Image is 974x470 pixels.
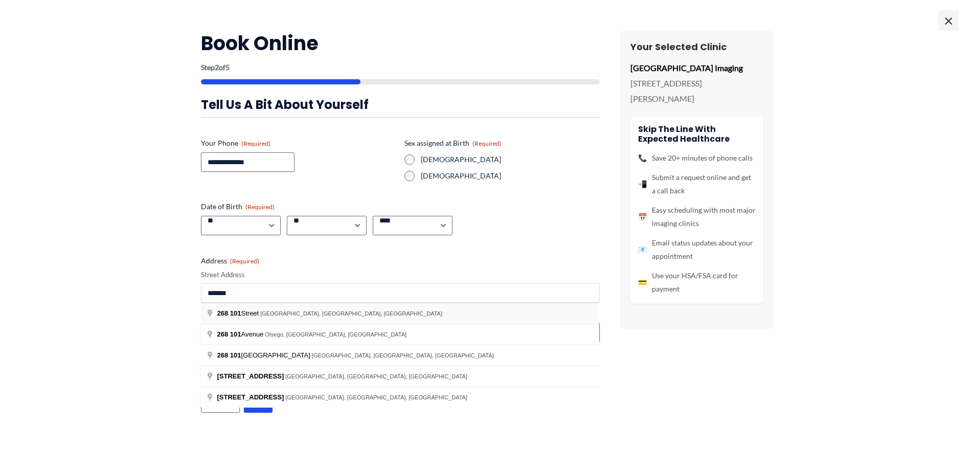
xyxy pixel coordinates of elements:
label: [DEMOGRAPHIC_DATA] [421,154,600,165]
li: Submit a request online and get a call back [638,171,756,197]
span: [GEOGRAPHIC_DATA], [GEOGRAPHIC_DATA], [GEOGRAPHIC_DATA] [260,310,442,317]
p: [STREET_ADDRESS][PERSON_NAME] [630,76,763,106]
span: 101 [230,309,241,317]
h2: Book Online [201,31,600,56]
span: 268 101 [217,330,241,338]
legend: Date of Birth [201,202,275,212]
li: Save 20+ minutes of phone calls [638,151,756,165]
span: 2 [215,63,219,72]
label: Your Phone [201,138,396,148]
span: 268 [217,309,229,317]
span: (Required) [472,140,502,147]
span: 5 [225,63,230,72]
span: [STREET_ADDRESS] [217,372,284,380]
span: 📞 [638,151,647,165]
p: [GEOGRAPHIC_DATA] Imaging [630,60,763,76]
h3: Tell us a bit about yourself [201,97,600,113]
span: 📧 [638,243,647,256]
h3: Your Selected Clinic [630,41,763,53]
span: [GEOGRAPHIC_DATA] [217,351,312,359]
li: Email status updates about your appointment [638,236,756,263]
label: [DEMOGRAPHIC_DATA] [421,171,600,181]
p: Step of [201,64,600,71]
span: × [938,10,959,31]
span: [GEOGRAPHIC_DATA], [GEOGRAPHIC_DATA], [GEOGRAPHIC_DATA] [285,394,467,400]
span: [GEOGRAPHIC_DATA], [GEOGRAPHIC_DATA], [GEOGRAPHIC_DATA] [312,352,494,359]
li: Easy scheduling with most major imaging clinics [638,204,756,230]
span: 💳 [638,276,647,289]
span: Otsego, [GEOGRAPHIC_DATA], [GEOGRAPHIC_DATA] [265,331,406,338]
span: 📲 [638,177,647,191]
span: Street [217,309,261,317]
legend: Address [201,256,259,266]
span: [STREET_ADDRESS] [217,393,284,401]
span: 101 [230,351,241,359]
legend: Sex assigned at Birth [404,138,502,148]
label: Street Address [201,270,600,280]
span: 268 [217,351,229,359]
span: (Required) [230,257,259,265]
span: (Required) [245,203,275,211]
h4: Skip the line with Expected Healthcare [638,124,756,144]
span: (Required) [241,140,270,147]
li: Use your HSA/FSA card for payment [638,269,756,296]
span: [GEOGRAPHIC_DATA], [GEOGRAPHIC_DATA], [GEOGRAPHIC_DATA] [285,373,467,379]
span: Avenue [217,330,265,338]
span: 📅 [638,210,647,223]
